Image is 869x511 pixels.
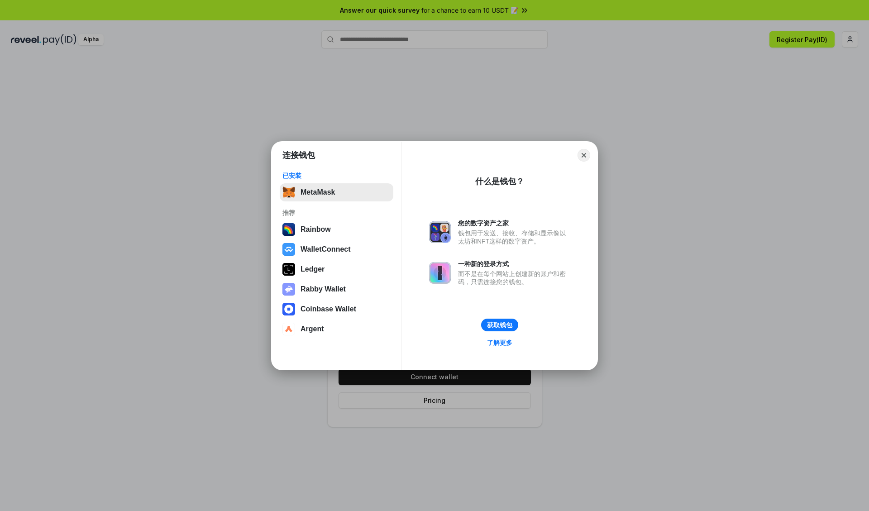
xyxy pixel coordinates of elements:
[282,223,295,236] img: svg+xml,%3Csvg%20width%3D%22120%22%20height%3D%22120%22%20viewBox%3D%220%200%20120%20120%22%20fil...
[280,280,393,298] button: Rabby Wallet
[458,260,570,268] div: 一种新的登录方式
[280,220,393,239] button: Rainbow
[487,339,512,347] div: 了解更多
[578,149,590,162] button: Close
[282,303,295,315] img: svg+xml,%3Csvg%20width%3D%2228%22%20height%3D%2228%22%20viewBox%3D%220%200%2028%2028%22%20fill%3D...
[301,245,351,253] div: WalletConnect
[301,305,356,313] div: Coinbase Wallet
[487,321,512,329] div: 获取钱包
[280,240,393,258] button: WalletConnect
[282,323,295,335] img: svg+xml,%3Csvg%20width%3D%2228%22%20height%3D%2228%22%20viewBox%3D%220%200%2028%2028%22%20fill%3D...
[280,300,393,318] button: Coinbase Wallet
[282,172,391,180] div: 已安装
[458,229,570,245] div: 钱包用于发送、接收、存储和显示像以太坊和NFT这样的数字资产。
[301,265,325,273] div: Ledger
[282,150,315,161] h1: 连接钱包
[301,325,324,333] div: Argent
[482,337,518,349] a: 了解更多
[301,285,346,293] div: Rabby Wallet
[282,283,295,296] img: svg+xml,%3Csvg%20xmlns%3D%22http%3A%2F%2Fwww.w3.org%2F2000%2Fsvg%22%20fill%3D%22none%22%20viewBox...
[282,263,295,276] img: svg+xml,%3Csvg%20xmlns%3D%22http%3A%2F%2Fwww.w3.org%2F2000%2Fsvg%22%20width%3D%2228%22%20height%3...
[280,260,393,278] button: Ledger
[458,270,570,286] div: 而不是在每个网站上创建新的账户和密码，只需连接您的钱包。
[481,319,518,331] button: 获取钱包
[282,186,295,199] img: svg+xml,%3Csvg%20fill%3D%22none%22%20height%3D%2233%22%20viewBox%3D%220%200%2035%2033%22%20width%...
[280,320,393,338] button: Argent
[475,176,524,187] div: 什么是钱包？
[301,188,335,196] div: MetaMask
[282,209,391,217] div: 推荐
[301,225,331,234] div: Rainbow
[282,243,295,256] img: svg+xml,%3Csvg%20width%3D%2228%22%20height%3D%2228%22%20viewBox%3D%220%200%2028%2028%22%20fill%3D...
[429,262,451,284] img: svg+xml,%3Csvg%20xmlns%3D%22http%3A%2F%2Fwww.w3.org%2F2000%2Fsvg%22%20fill%3D%22none%22%20viewBox...
[429,221,451,243] img: svg+xml,%3Csvg%20xmlns%3D%22http%3A%2F%2Fwww.w3.org%2F2000%2Fsvg%22%20fill%3D%22none%22%20viewBox...
[458,219,570,227] div: 您的数字资产之家
[280,183,393,201] button: MetaMask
